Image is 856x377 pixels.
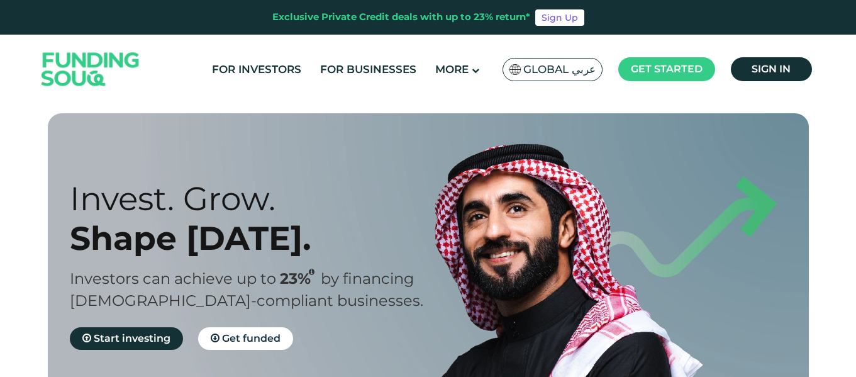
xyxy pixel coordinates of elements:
span: Start investing [94,332,170,344]
a: Sign in [731,57,812,81]
a: Get funded [198,327,293,350]
div: Exclusive Private Credit deals with up to 23% return* [272,10,530,25]
img: SA Flag [509,64,521,75]
div: Invest. Grow. [70,179,450,218]
a: Sign Up [535,9,584,26]
span: Global عربي [523,62,596,77]
img: Logo [29,38,152,101]
span: Sign in [752,63,791,75]
a: Start investing [70,327,183,350]
span: Get started [631,63,703,75]
span: Investors can achieve up to [70,269,276,288]
div: Shape [DATE]. [70,218,450,258]
a: For Investors [209,59,304,80]
span: 23% [280,269,321,288]
i: 23% IRR (expected) ~ 15% Net yield (expected) [309,269,314,276]
span: More [435,63,469,76]
span: Get funded [222,332,281,344]
a: For Businesses [317,59,420,80]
